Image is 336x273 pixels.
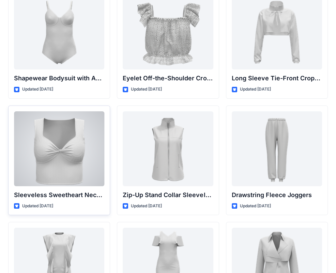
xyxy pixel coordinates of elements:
a: Zip-Up Stand Collar Sleeveless Vest [123,111,213,186]
a: Sleeveless Sweetheart Neck Twist-Front Crop Top [14,111,104,186]
p: Updated [DATE] [22,86,53,93]
p: Updated [DATE] [240,86,271,93]
p: Eyelet Off-the-Shoulder Crop Top with Ruffle Straps [123,74,213,83]
a: Drawstring Fleece Joggers [232,111,322,186]
p: Shapewear Bodysuit with Adjustable Straps [14,74,104,83]
p: Updated [DATE] [131,203,162,210]
p: Sleeveless Sweetheart Neck Twist-Front Crop Top [14,190,104,200]
p: Drawstring Fleece Joggers [232,190,322,200]
p: Updated [DATE] [22,203,53,210]
p: Updated [DATE] [131,86,162,93]
p: Updated [DATE] [240,203,271,210]
p: Zip-Up Stand Collar Sleeveless Vest [123,190,213,200]
p: Long Sleeve Tie-Front Cropped Shrug [232,74,322,83]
